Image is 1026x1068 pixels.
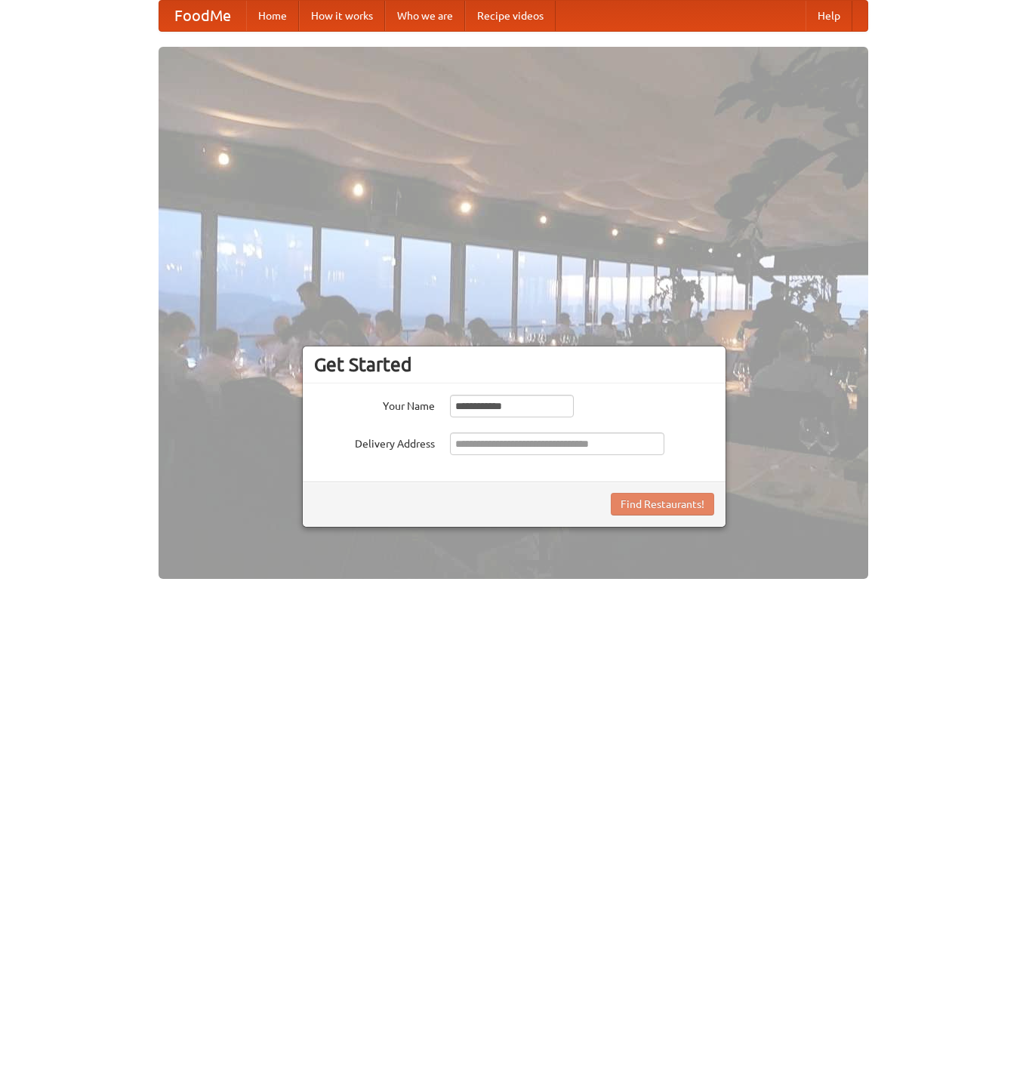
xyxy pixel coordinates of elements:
[385,1,465,31] a: Who we are
[299,1,385,31] a: How it works
[806,1,852,31] a: Help
[465,1,556,31] a: Recipe videos
[314,353,714,376] h3: Get Started
[246,1,299,31] a: Home
[314,432,435,451] label: Delivery Address
[159,1,246,31] a: FoodMe
[314,395,435,414] label: Your Name
[611,493,714,516] button: Find Restaurants!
